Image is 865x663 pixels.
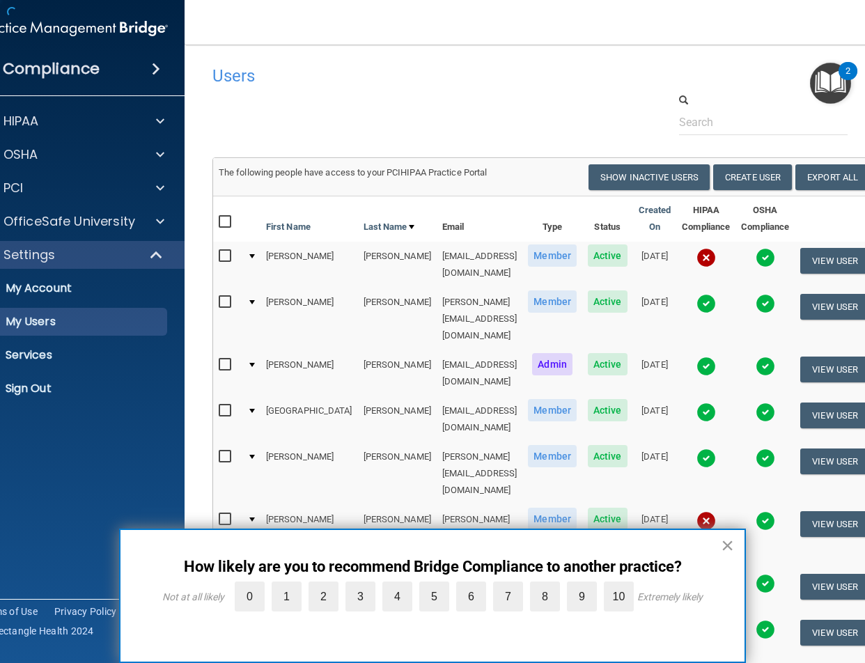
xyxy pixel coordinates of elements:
[260,505,358,568] td: [PERSON_NAME]
[3,59,100,79] h4: Compliance
[588,399,628,421] span: Active
[456,582,486,611] label: 6
[676,196,735,242] th: HIPAA Compliance
[260,350,358,396] td: [PERSON_NAME]
[148,558,717,576] p: How likely are you to recommend Bridge Compliance to another practice?
[532,353,572,375] span: Admin
[522,196,582,242] th: Type
[756,620,775,639] img: tick.e7d51cea.svg
[358,505,437,568] td: [PERSON_NAME]
[604,582,634,611] label: 10
[530,582,560,611] label: 8
[54,604,117,618] a: Privacy Policy
[756,511,775,531] img: tick.e7d51cea.svg
[162,591,224,602] div: Not at all likely
[260,396,358,442] td: [GEOGRAPHIC_DATA]
[528,244,577,267] span: Member
[437,242,523,288] td: [EMAIL_ADDRESS][DOMAIN_NAME]
[437,396,523,442] td: [EMAIL_ADDRESS][DOMAIN_NAME]
[588,508,628,530] span: Active
[358,396,437,442] td: [PERSON_NAME]
[845,71,850,89] div: 2
[235,582,265,611] label: 0
[358,442,437,505] td: [PERSON_NAME]
[588,244,628,267] span: Active
[345,582,375,611] label: 3
[810,63,851,104] button: Open Resource Center, 2 new notifications
[696,403,716,422] img: tick.e7d51cea.svg
[260,242,358,288] td: [PERSON_NAME]
[721,534,734,556] button: Close
[696,294,716,313] img: tick.e7d51cea.svg
[3,247,55,263] p: Settings
[735,196,795,242] th: OSHA Compliance
[3,213,135,230] p: OfficeSafe University
[212,67,591,85] h4: Users
[3,113,39,130] p: HIPAA
[633,505,677,568] td: [DATE]
[588,290,628,313] span: Active
[493,582,523,611] label: 7
[756,248,775,267] img: tick.e7d51cea.svg
[756,574,775,593] img: tick.e7d51cea.svg
[756,294,775,313] img: tick.e7d51cea.svg
[437,288,523,350] td: [PERSON_NAME][EMAIL_ADDRESS][DOMAIN_NAME]
[3,180,23,196] p: PCI
[358,350,437,396] td: [PERSON_NAME]
[756,357,775,376] img: tick.e7d51cea.svg
[633,442,677,505] td: [DATE]
[588,445,628,467] span: Active
[567,582,597,611] label: 9
[260,442,358,505] td: [PERSON_NAME]
[633,350,677,396] td: [DATE]
[309,582,338,611] label: 2
[713,164,792,190] button: Create User
[588,353,628,375] span: Active
[260,288,358,350] td: [PERSON_NAME]
[437,505,523,568] td: [PERSON_NAME][EMAIL_ADDRESS][DOMAIN_NAME]
[528,508,577,530] span: Member
[419,582,449,611] label: 5
[696,357,716,376] img: tick.e7d51cea.svg
[437,196,523,242] th: Email
[639,202,671,235] a: Created On
[696,448,716,468] img: tick.e7d51cea.svg
[358,288,437,350] td: [PERSON_NAME]
[589,164,710,190] button: Show Inactive Users
[756,403,775,422] img: tick.e7d51cea.svg
[437,442,523,505] td: [PERSON_NAME][EMAIL_ADDRESS][DOMAIN_NAME]
[364,219,415,235] a: Last Name
[382,582,412,611] label: 4
[756,448,775,468] img: tick.e7d51cea.svg
[358,242,437,288] td: [PERSON_NAME]
[528,399,577,421] span: Member
[219,167,488,178] span: The following people have access to your PCIHIPAA Practice Portal
[528,445,577,467] span: Member
[582,196,633,242] th: Status
[272,582,302,611] label: 1
[633,242,677,288] td: [DATE]
[437,350,523,396] td: [EMAIL_ADDRESS][DOMAIN_NAME]
[696,511,716,531] img: cross.ca9f0e7f.svg
[633,288,677,350] td: [DATE]
[679,109,848,135] input: Search
[637,591,703,602] div: Extremely likely
[528,290,577,313] span: Member
[266,219,311,235] a: First Name
[633,396,677,442] td: [DATE]
[696,248,716,267] img: cross.ca9f0e7f.svg
[3,146,38,163] p: OSHA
